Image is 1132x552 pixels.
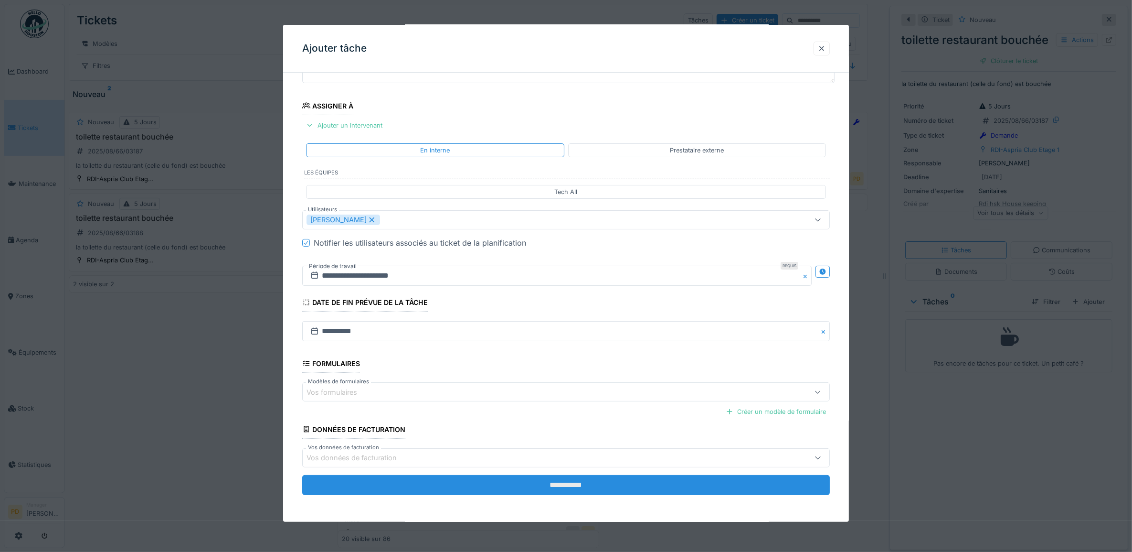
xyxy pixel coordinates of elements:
div: Créer un modèle de formulaire [722,405,830,418]
label: Les équipes [304,169,830,179]
div: Données de facturation [302,422,406,439]
div: Vos données de facturation [307,453,410,463]
h3: Ajouter tâche [302,43,367,54]
label: Utilisateurs [306,206,339,214]
div: Ajouter un intervenant [302,119,386,132]
div: Notifier les utilisateurs associés au ticket de la planification [314,237,526,249]
label: Vos données de facturation [306,444,381,452]
div: Date de fin prévue de la tâche [302,295,428,312]
label: Période de travail [308,261,358,271]
div: Tech All [555,187,578,196]
div: Prestataire externe [670,146,724,155]
div: [PERSON_NAME] [307,215,380,225]
div: Assigner à [302,99,354,115]
div: Formulaires [302,357,360,373]
div: En interne [420,146,450,155]
button: Close [819,321,830,341]
div: Vos formulaires [307,387,370,398]
label: Modèles de formulaires [306,378,371,386]
button: Close [801,266,812,286]
div: Requis [781,262,798,270]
